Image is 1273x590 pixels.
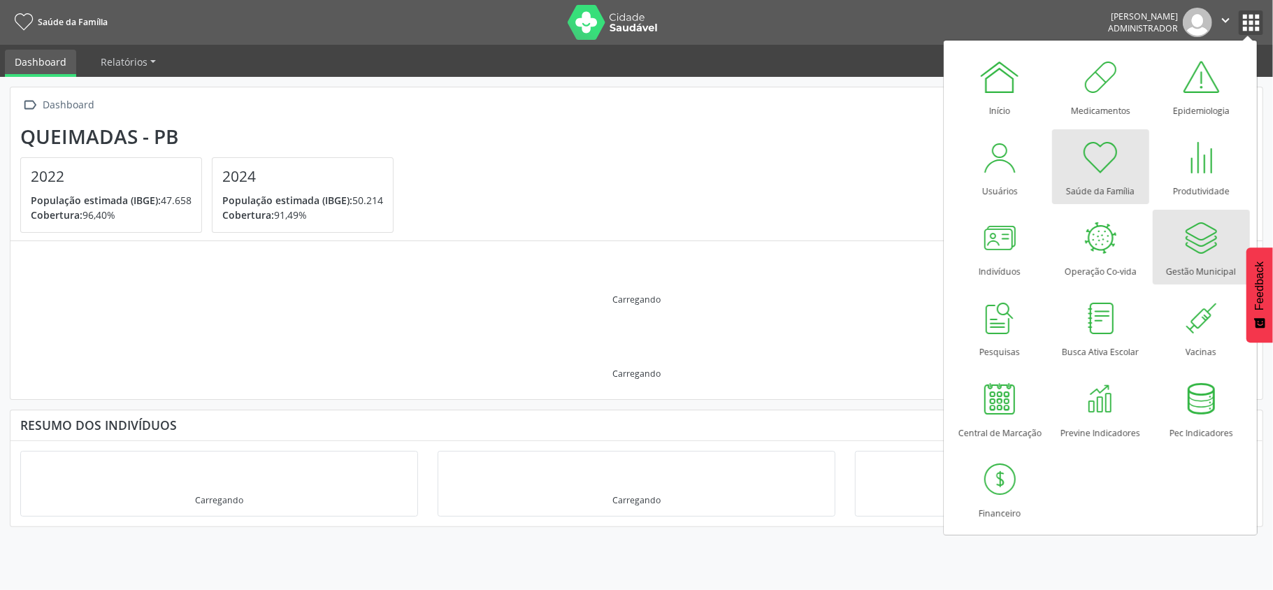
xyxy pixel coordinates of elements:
[951,452,1049,526] a: Financeiro
[5,50,76,77] a: Dashboard
[222,208,383,222] p: 91,49%
[195,494,243,506] div: Carregando
[20,95,97,115] a:  Dashboard
[222,168,383,185] h4: 2024
[612,494,661,506] div: Carregando
[1153,210,1250,285] a: Gestão Municipal
[20,125,403,148] div: Queimadas - PB
[1052,210,1149,285] a: Operação Co-vida
[20,95,41,115] i: 
[31,193,192,208] p: 47.658
[20,417,1253,433] div: Resumo dos indivíduos
[1153,371,1250,446] a: Pec Indicadores
[1239,10,1263,35] button: apps
[951,371,1049,446] a: Central de Marcação
[612,368,661,380] div: Carregando
[1052,49,1149,124] a: Medicamentos
[1246,247,1273,343] button: Feedback - Mostrar pesquisa
[1183,8,1212,37] img: img
[1218,13,1233,28] i: 
[1153,290,1250,365] a: Vacinas
[222,193,383,208] p: 50.214
[222,194,352,207] span: População estimada (IBGE):
[1052,129,1149,204] a: Saúde da Família
[951,129,1049,204] a: Usuários
[10,10,108,34] a: Saúde da Família
[1253,261,1266,310] span: Feedback
[951,49,1049,124] a: Início
[1212,8,1239,37] button: 
[31,168,192,185] h4: 2022
[91,50,166,74] a: Relatórios
[1052,371,1149,446] a: Previne Indicadores
[1153,49,1250,124] a: Epidemiologia
[1052,290,1149,365] a: Busca Ativa Escolar
[31,194,161,207] span: População estimada (IBGE):
[31,208,192,222] p: 96,40%
[31,208,82,222] span: Cobertura:
[1153,129,1250,204] a: Produtividade
[101,55,148,69] span: Relatórios
[612,294,661,305] div: Carregando
[951,290,1049,365] a: Pesquisas
[38,16,108,28] span: Saúde da Família
[222,208,274,222] span: Cobertura:
[1108,10,1178,22] div: [PERSON_NAME]
[41,95,97,115] div: Dashboard
[951,210,1049,285] a: Indivíduos
[1108,22,1178,34] span: Administrador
